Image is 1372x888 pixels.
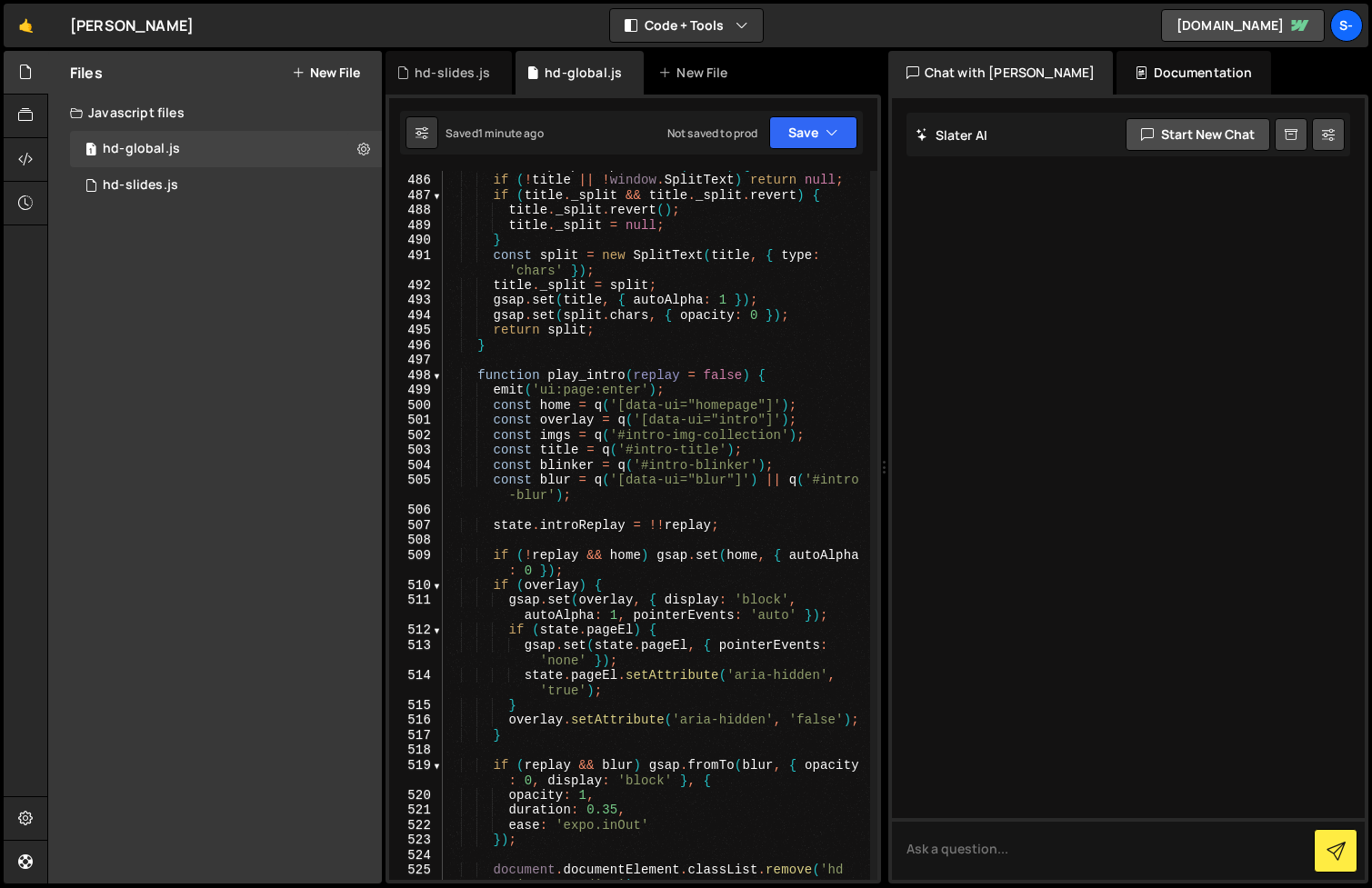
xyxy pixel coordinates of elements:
div: 492 [389,278,443,294]
div: 502 [389,428,443,444]
button: New File [292,65,360,80]
div: 505 [389,473,443,503]
div: hd-slides.js [103,177,178,194]
div: 515 [389,698,443,713]
div: 499 [389,383,443,398]
div: 488 [389,203,443,218]
div: 514 [389,668,443,698]
div: 507 [389,518,443,534]
div: 516 [389,713,443,728]
div: [PERSON_NAME] [70,15,194,36]
div: 489 [389,218,443,234]
div: 486 [389,173,443,188]
div: Documentation [1117,51,1270,95]
button: Code + Tools [610,9,763,42]
h2: Slater AI [916,126,988,144]
div: 524 [389,848,443,863]
div: 523 [389,833,443,848]
div: 501 [389,413,443,428]
button: Start new chat [1126,118,1270,151]
div: Chat with [PERSON_NAME] [888,51,1114,95]
div: hd-global.js [545,64,622,82]
a: s- [1330,9,1363,42]
h2: Files [70,63,103,83]
div: 500 [389,398,443,414]
div: Javascript files [48,95,382,131]
div: 506 [389,503,443,518]
div: 509 [389,548,443,578]
div: 495 [389,323,443,338]
div: New File [658,64,735,82]
div: 517 [389,728,443,743]
div: Not saved to prod [667,125,758,141]
div: 521 [389,803,443,818]
div: 487 [389,188,443,204]
div: 513 [389,638,443,668]
div: 512 [389,623,443,638]
div: 510 [389,578,443,594]
div: 511 [389,593,443,623]
div: 503 [389,443,443,458]
div: hd-slides.js [415,64,490,82]
div: 494 [389,308,443,324]
a: [DOMAIN_NAME] [1161,9,1325,42]
div: 518 [389,743,443,758]
div: 491 [389,248,443,278]
div: Saved [446,125,544,141]
div: 496 [389,338,443,354]
div: 508 [389,533,443,548]
div: 498 [389,368,443,384]
button: Save [769,116,857,149]
div: 522 [389,818,443,833]
div: 17020/46749.js [70,131,382,167]
div: 17020/47060.js [70,167,382,204]
div: 493 [389,293,443,308]
div: 504 [389,458,443,474]
a: 🤙 [4,4,48,47]
div: hd-global.js [103,141,180,157]
div: 497 [389,353,443,368]
div: 519 [389,758,443,788]
div: 1 minute ago [478,125,544,141]
div: 520 [389,788,443,803]
div: 490 [389,233,443,248]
